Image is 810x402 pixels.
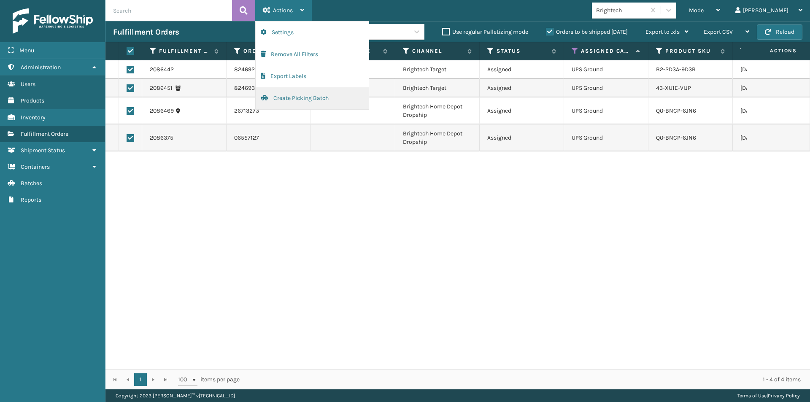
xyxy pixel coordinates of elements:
td: Assigned [480,60,564,79]
span: Actions [743,44,802,58]
span: Mode [689,7,704,14]
a: 1 [134,373,147,386]
td: Brightech Target [395,60,480,79]
td: 8246931467 [227,79,311,97]
span: Batches [21,180,42,187]
td: Brightech Home Depot Dropship [395,124,480,151]
td: UPS Ground [564,97,648,124]
a: 43-XU1E-VIJP [656,84,691,92]
span: Export to .xls [645,28,680,35]
span: Containers [21,163,50,170]
td: Assigned [480,124,564,151]
div: Brightech [596,6,646,15]
label: Fulfillment Order Id [159,47,210,55]
a: 2086375 [150,134,173,142]
a: Q0-BNCP-6JN6 [656,134,696,141]
p: Copyright 2023 [PERSON_NAME]™ v [TECHNICAL_ID] [116,389,235,402]
button: Settings [256,22,369,43]
span: items per page [178,373,240,386]
span: Shipment Status [21,147,65,154]
div: | [737,389,800,402]
label: Status [497,47,548,55]
span: Menu [19,47,34,54]
a: 2086442 [150,65,174,74]
span: Administration [21,64,61,71]
button: Export Labels [256,65,369,87]
span: Reports [21,196,41,203]
button: Create Picking Batch [256,87,369,109]
span: 100 [178,375,191,384]
span: Fulfillment Orders [21,130,68,138]
label: Channel [412,47,463,55]
span: Users [21,81,35,88]
td: 8246929768 [227,60,311,79]
label: Use regular Palletizing mode [442,28,528,35]
img: logo [13,8,93,34]
label: Order Number [243,47,294,55]
span: Export CSV [704,28,733,35]
td: 26713273 [227,97,311,124]
div: 1 - 4 of 4 items [251,375,801,384]
button: Remove All Filters [256,43,369,65]
td: UPS Ground [564,124,648,151]
td: Assigned [480,97,564,124]
span: Inventory [21,114,46,121]
td: Assigned [480,79,564,97]
td: UPS Ground [564,79,648,97]
td: Brightech Home Depot Dropship [395,97,480,124]
td: UPS Ground [564,60,648,79]
a: 2086451 [150,84,173,92]
label: Assigned Carrier Service [581,47,632,55]
a: Q0-BNCP-6JN6 [656,107,696,114]
a: Privacy Policy [768,393,800,399]
button: Reload [757,24,802,40]
label: Product SKU [665,47,716,55]
span: Products [21,97,44,104]
td: 06557127 [227,124,311,151]
td: Brightech Target [395,79,480,97]
h3: Fulfillment Orders [113,27,179,37]
a: B2-2D3A-9D3B [656,66,696,73]
a: 2086469 [150,107,174,115]
a: Terms of Use [737,393,767,399]
label: Orders to be shipped [DATE] [546,28,628,35]
span: Actions [273,7,293,14]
